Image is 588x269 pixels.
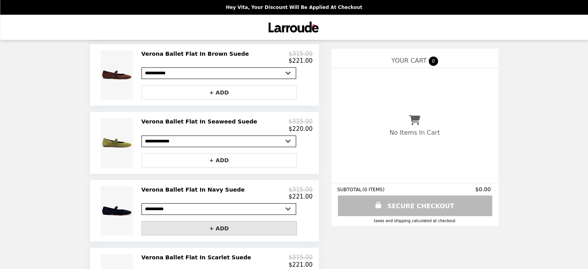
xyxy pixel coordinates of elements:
h2: Verona Ballet Flat In Scarlet Suede [141,254,254,261]
h2: Verona Ballet Flat In Brown Suede [141,50,252,57]
p: No Items In Cart [389,129,440,136]
span: $0.00 [475,186,492,192]
p: $315.00 [288,118,312,125]
p: $221.00 [288,261,312,268]
button: + ADD [141,221,297,235]
p: $221.00 [288,57,312,64]
h2: Verona Ballet Flat In Seaweed Suede [141,118,261,125]
img: Verona Ballet Flat In Seaweed Suede [101,118,135,167]
p: $315.00 [288,50,312,57]
div: Taxes and Shipping calculated at checkout [337,219,492,223]
select: Select a product variant [141,203,296,215]
span: YOUR CART [391,57,426,64]
select: Select a product variant [141,135,296,147]
p: Hey Vita, your discount will be applied at checkout [226,5,362,10]
p: $315.00 [288,254,312,261]
img: Verona Ballet Flat In Brown Suede [101,50,135,99]
p: $221.00 [288,193,312,200]
span: ( 0 ITEMS ) [362,187,384,192]
h2: Verona Ballet Flat In Navy Suede [141,186,248,193]
button: + ADD [141,153,297,168]
select: Select a product variant [141,67,296,79]
span: SUBTOTAL [337,187,363,192]
p: $315.00 [288,186,312,193]
img: Verona Ballet Flat In Navy Suede [101,186,135,235]
img: Brand Logo [266,19,322,35]
p: $220.00 [288,125,312,132]
span: 0 [429,57,438,66]
button: + ADD [141,85,297,99]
